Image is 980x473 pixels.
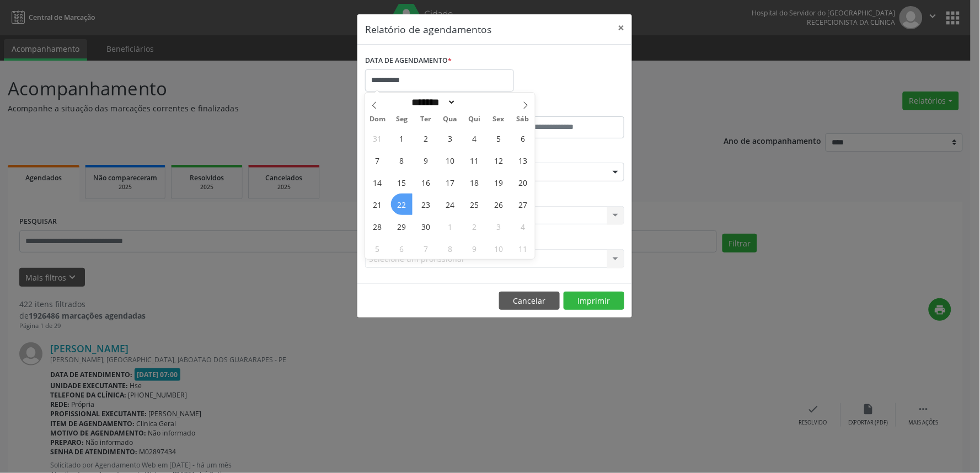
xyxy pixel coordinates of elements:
[365,22,491,36] h5: Relatório de agendamentos
[464,149,485,171] span: Setembro 11, 2025
[415,171,437,193] span: Setembro 16, 2025
[512,127,534,149] span: Setembro 6, 2025
[511,116,535,123] span: Sáb
[464,238,485,259] span: Outubro 9, 2025
[488,193,510,215] span: Setembro 26, 2025
[499,292,560,310] button: Cancelar
[440,127,461,149] span: Setembro 3, 2025
[440,216,461,237] span: Outubro 1, 2025
[440,171,461,193] span: Setembro 17, 2025
[488,216,510,237] span: Outubro 3, 2025
[512,149,534,171] span: Setembro 13, 2025
[440,149,461,171] span: Setembro 10, 2025
[391,149,413,171] span: Setembro 8, 2025
[438,116,462,123] span: Qua
[486,116,511,123] span: Sex
[512,193,534,215] span: Setembro 27, 2025
[488,171,510,193] span: Setembro 19, 2025
[564,292,624,310] button: Imprimir
[367,193,388,215] span: Setembro 21, 2025
[512,216,534,237] span: Outubro 4, 2025
[415,149,437,171] span: Setembro 9, 2025
[414,116,438,123] span: Ter
[488,238,510,259] span: Outubro 10, 2025
[488,127,510,149] span: Setembro 5, 2025
[391,171,413,193] span: Setembro 15, 2025
[464,216,485,237] span: Outubro 2, 2025
[389,116,414,123] span: Seg
[464,127,485,149] span: Setembro 4, 2025
[367,149,388,171] span: Setembro 7, 2025
[415,127,437,149] span: Setembro 2, 2025
[365,116,389,123] span: Dom
[610,14,632,41] button: Close
[440,238,461,259] span: Outubro 8, 2025
[367,127,388,149] span: Agosto 31, 2025
[365,52,452,69] label: DATA DE AGENDAMENTO
[367,238,388,259] span: Outubro 5, 2025
[391,216,413,237] span: Setembro 29, 2025
[391,127,413,149] span: Setembro 1, 2025
[464,193,485,215] span: Setembro 25, 2025
[440,193,461,215] span: Setembro 24, 2025
[464,171,485,193] span: Setembro 18, 2025
[415,216,437,237] span: Setembro 30, 2025
[462,116,486,123] span: Qui
[367,171,388,193] span: Setembro 14, 2025
[415,238,437,259] span: Outubro 7, 2025
[367,216,388,237] span: Setembro 28, 2025
[456,96,492,108] input: Year
[415,193,437,215] span: Setembro 23, 2025
[512,171,534,193] span: Setembro 20, 2025
[391,193,413,215] span: Setembro 22, 2025
[391,238,413,259] span: Outubro 6, 2025
[408,96,457,108] select: Month
[497,99,624,116] label: ATÉ
[488,149,510,171] span: Setembro 12, 2025
[512,238,534,259] span: Outubro 11, 2025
